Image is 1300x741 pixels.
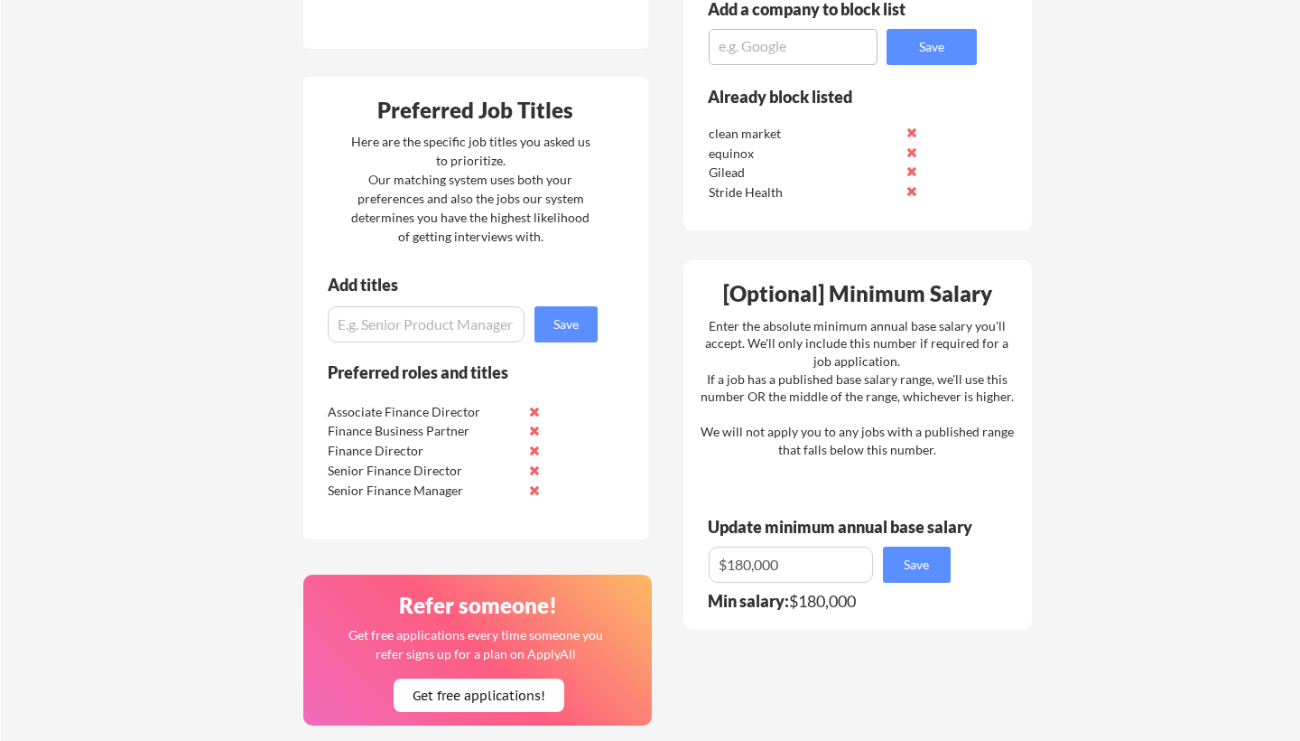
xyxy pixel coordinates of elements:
button: Get free applications! [394,679,564,712]
input: E.g. Senior Product Manager [328,306,525,342]
div: Add titles [328,277,582,293]
div: clean market [709,125,899,143]
div: Preferred roles and titles [328,364,573,380]
div: Associate Finance Director [328,403,518,421]
div: Already block listed [708,89,952,105]
div: Here are the specific job titles you asked us to prioritize. Our matching system uses both your p... [347,132,595,246]
input: E.g. $100,000 [709,547,873,583]
div: Gilead [709,164,899,182]
div: Senior Finance Director [328,462,518,480]
button: Save [534,306,598,342]
div: $180,000 [708,593,962,609]
div: Add a company to block list [708,1,933,17]
div: Finance Director [328,442,518,460]
div: [Optional] Minimum Salary [690,283,1026,305]
div: Preferred Job Titles [308,99,644,121]
button: Save [887,29,977,65]
div: Senior Finance Manager [328,482,518,500]
div: Get free applications every time someone you refer signs up for a plan on ApplyAll [348,625,605,663]
div: Stride Health [709,183,899,202]
strong: Min salary: [708,591,789,611]
div: Update minimum annual base salary [708,519,979,535]
div: Refer someone! [311,595,646,616]
div: Finance Business Partner [328,422,518,440]
div: equinox [709,145,899,163]
button: Save [883,547,951,583]
div: Enter the absolute minimum annual base salary you'll accept. We'll only include this number if re... [701,317,1014,459]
